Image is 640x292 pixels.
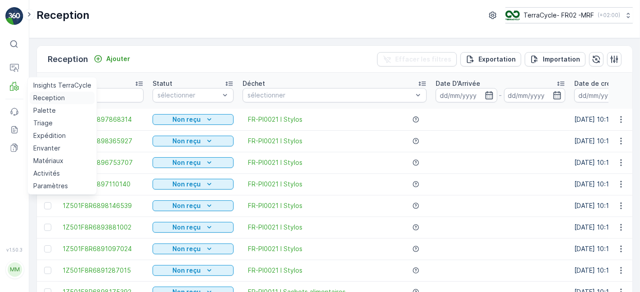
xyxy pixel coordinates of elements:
button: Non reçu [153,222,234,233]
p: Non reçu [173,180,201,189]
p: Non reçu [173,137,201,146]
p: Déchet [243,79,265,88]
p: Exportation [478,55,516,64]
button: TerraCycle- FR02 -MRF(+02:00) [505,7,633,23]
input: Chercher [63,88,144,102]
button: Non reçu [153,136,234,146]
a: FR-PI0021 I Stylos [248,137,302,146]
p: Non reçu [173,223,201,232]
a: FR-PI0021 I Stylos [248,244,302,253]
a: FR-PI0021 I Stylos [248,266,302,275]
a: 1Z501F8R6893881002 [63,223,144,232]
input: dd/mm/yyyy [504,88,566,102]
button: Non reçu [153,243,234,254]
a: 1Z501F8R6897868314 [63,115,144,124]
button: Non reçu [153,265,234,276]
a: FR-PI0021 I Stylos [248,223,302,232]
p: - [499,90,502,101]
p: Non reçu [173,201,201,210]
button: Non reçu [153,114,234,125]
a: FR-PI0021 I Stylos [248,201,302,210]
p: sélectionner [248,91,413,100]
p: Non reçu [173,158,201,167]
a: 1Z501F8R6896753707 [63,158,144,167]
p: ( +02:00 ) [598,12,620,19]
span: v 1.50.3 [5,247,23,252]
p: Non reçu [173,115,201,124]
button: Non reçu [153,157,234,168]
p: Date D'Arrivée [436,79,480,88]
a: 1Z501F8R6898365927 [63,137,144,146]
input: dd/mm/yyyy [574,88,636,102]
img: logo [5,7,23,25]
p: Reception [48,53,88,66]
div: Toggle Row Selected [44,245,51,252]
button: Ajouter [90,53,134,64]
div: Toggle Row Selected [44,224,51,231]
p: Date de création [574,79,626,88]
button: Non reçu [153,179,234,190]
a: 1Z501F8R6891287015 [63,266,144,275]
p: Importation [543,55,580,64]
button: Exportation [460,52,521,66]
button: Effacer les filtres [377,52,457,66]
a: FR-PI0021 I Stylos [248,115,302,124]
a: 1Z501F8R6897110140 [63,180,144,189]
div: Toggle Row Selected [44,202,51,209]
button: MM [5,254,23,285]
a: FR-PI0021 I Stylos [248,158,302,167]
p: Reception [36,8,90,22]
p: Ajouter [106,54,130,63]
button: Importation [525,52,586,66]
div: MM [8,262,22,277]
button: Non reçu [153,200,234,211]
p: Statut [153,79,172,88]
p: Effacer les filtres [395,55,451,64]
input: dd/mm/yyyy [436,88,497,102]
img: terracycle.png [505,10,520,20]
a: 1Z501F8R6891097024 [63,244,144,253]
p: TerraCycle- FR02 -MRF [523,11,594,20]
p: Non reçu [173,244,201,253]
a: FR-PI0021 I Stylos [248,180,302,189]
p: Non reçu [173,266,201,275]
div: Toggle Row Selected [44,267,51,274]
a: 1Z501F8R6898146539 [63,201,144,210]
p: sélectionner [158,91,220,100]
